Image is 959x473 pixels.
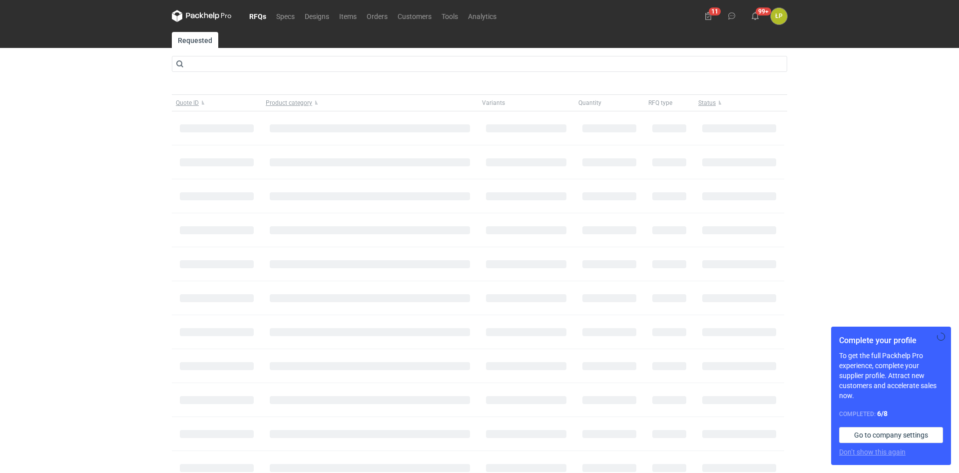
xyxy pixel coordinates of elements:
a: Specs [271,10,300,22]
svg: Packhelp Pro [172,10,232,22]
a: Items [334,10,362,22]
strong: 6 / 8 [877,410,888,418]
button: Don’t show this again [839,447,906,457]
a: Customers [393,10,437,22]
button: 11 [700,8,716,24]
a: RFQs [244,10,271,22]
a: Tools [437,10,463,22]
h1: Complete your profile [839,335,943,347]
span: RFQ type [648,99,672,107]
a: Designs [300,10,334,22]
a: Requested [172,32,218,48]
div: Łukasz Postawa [771,8,787,24]
span: Product category [266,99,312,107]
span: Status [698,99,716,107]
button: Status [694,95,784,111]
span: Quote ID [176,99,199,107]
button: Quote ID [172,95,262,111]
p: To get the full Packhelp Pro experience, complete your supplier profile. Attract new customers an... [839,351,943,401]
button: Skip for now [935,331,947,343]
button: Product category [262,95,478,111]
a: Go to company settings [839,427,943,443]
div: Completed: [839,409,943,419]
button: 99+ [747,8,763,24]
span: Quantity [578,99,601,107]
button: ŁP [771,8,787,24]
a: Orders [362,10,393,22]
span: Variants [482,99,505,107]
a: Analytics [463,10,501,22]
